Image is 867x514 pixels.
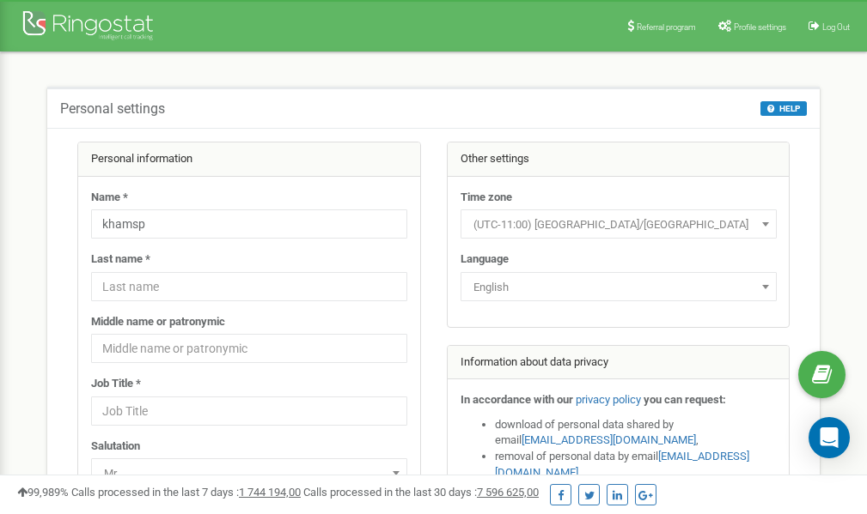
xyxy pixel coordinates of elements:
input: Middle name or patronymic [91,334,407,363]
li: removal of personal data by email , [495,449,777,481]
span: English [467,275,771,299]
label: Name * [91,190,128,206]
button: HELP [760,101,807,116]
label: Middle name or patronymic [91,314,225,330]
strong: In accordance with our [461,393,573,406]
label: Time zone [461,190,512,206]
span: Profile settings [734,22,786,32]
u: 7 596 625,00 [477,486,539,499]
div: Information about data privacy [448,346,790,380]
span: 99,989% [17,486,69,499]
span: English [461,272,777,301]
label: Last name * [91,251,150,268]
input: Last name [91,272,407,301]
label: Salutation [91,438,140,455]
div: Open Intercom Messenger [809,417,850,458]
div: Other settings [448,142,790,177]
span: Mr. [97,462,401,486]
span: Calls processed in the last 7 days : [71,486,301,499]
li: download of personal data shared by email , [495,417,777,449]
label: Language [461,251,509,268]
u: 1 744 194,00 [239,486,301,499]
h5: Personal settings [60,101,165,117]
span: Log Out [822,22,850,32]
label: Job Title * [91,376,141,392]
a: privacy policy [576,393,641,406]
span: Mr. [91,458,407,487]
span: (UTC-11:00) Pacific/Midway [467,213,771,237]
input: Name [91,209,407,239]
input: Job Title [91,396,407,426]
strong: you can request: [644,393,726,406]
span: Referral program [637,22,696,32]
span: (UTC-11:00) Pacific/Midway [461,209,777,239]
span: Calls processed in the last 30 days : [303,486,539,499]
div: Personal information [78,142,420,177]
a: [EMAIL_ADDRESS][DOMAIN_NAME] [522,433,696,446]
